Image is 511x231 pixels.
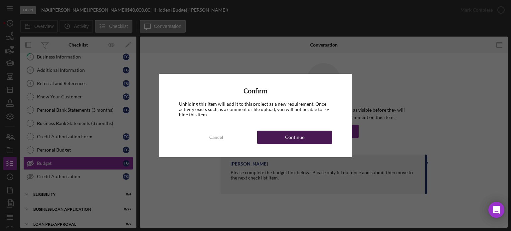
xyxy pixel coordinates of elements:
div: Unhiding this item will add it to this project as a new requirement. Once activity exists such as... [179,101,332,117]
button: Cancel [179,131,254,144]
button: Continue [257,131,332,144]
div: Continue [285,131,304,144]
div: Open Intercom Messenger [488,202,504,218]
h4: Confirm [179,87,332,95]
div: Cancel [209,131,223,144]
